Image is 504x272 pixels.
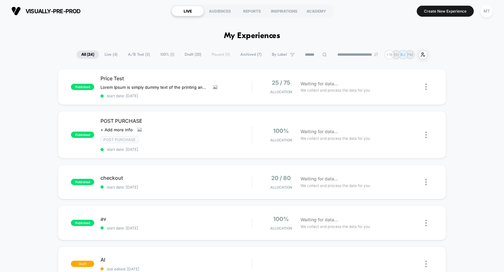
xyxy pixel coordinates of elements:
[100,136,138,143] span: Post Purchase
[301,224,370,229] span: We collect and process the data for you
[71,220,94,226] span: published
[100,267,252,271] span: last edited: [DATE]
[301,128,338,135] span: Waiting for data...
[100,93,252,98] span: start date: [DATE]
[270,138,292,142] span: Allocation
[100,127,133,132] span: + Add more info
[26,8,81,14] span: visually-pre-prod
[9,6,83,16] button: visually-pre-prod
[270,90,292,94] span: Allocation
[71,132,94,138] span: published
[374,53,378,56] img: end
[270,226,292,230] span: Allocation
[224,31,280,41] h1: My Experiences
[71,261,94,267] span: draft
[100,118,252,124] span: POST PURCHASE
[268,6,300,16] div: INSPIRATIONS
[301,183,370,189] span: We collect and process the data for you
[11,6,21,16] img: Visually logo
[425,179,427,185] img: close
[301,175,338,182] span: Waiting for data...
[77,50,99,59] span: All ( 24 )
[100,147,252,152] span: start date: [DATE]
[425,261,427,267] img: close
[236,6,268,16] div: REPORTS
[270,185,292,190] span: Allocation
[271,175,291,181] span: 20 / 80
[180,50,206,59] span: Draft ( 20 )
[301,135,370,141] span: We collect and process the data for you
[301,80,338,87] span: Waiting for data...
[100,75,252,82] span: Price Test
[425,220,427,226] img: close
[100,175,252,181] span: checkout
[100,185,252,190] span: start date: [DATE]
[100,226,252,230] span: start date: [DATE]
[236,50,266,59] span: Archived ( 7 )
[123,50,155,59] span: A/B Test ( 3 )
[273,216,289,222] span: 100%
[273,127,289,134] span: 100%
[100,257,252,263] span: AI
[425,132,427,138] img: close
[272,79,290,86] span: 25 / 75
[301,87,370,93] span: We collect and process the data for you
[71,179,94,185] span: published
[407,52,413,57] p: PM
[478,5,495,18] button: MT
[385,50,394,59] div: + 18
[393,52,399,57] p: SH
[272,52,287,57] span: By Label
[401,52,405,57] p: RJ
[301,216,338,223] span: Waiting for data...
[100,216,252,222] span: av
[100,85,208,90] span: Lorem Ipsum is simply dummy text of the printing and typesetting industry. Lorem Ipsum has been t...
[156,50,179,59] span: 100% ( 1 )
[172,6,204,16] div: LIVE
[71,84,94,90] span: published
[425,83,427,90] img: close
[100,50,122,59] span: Live ( 4 )
[480,5,493,17] div: MT
[417,6,474,17] button: Create New Experience
[300,6,332,16] div: ACADEMY
[204,6,236,16] div: AUDIENCES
